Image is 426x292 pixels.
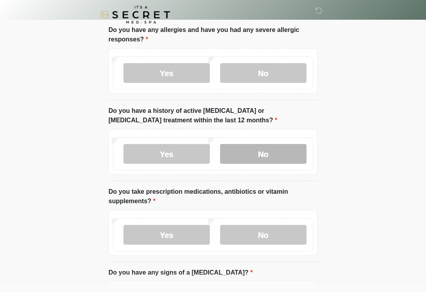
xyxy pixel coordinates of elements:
[108,26,318,45] label: Do you have any allergies and have you had any severe allergic responses?
[123,64,210,83] label: Yes
[108,107,318,125] label: Do you have a history of active [MEDICAL_DATA] or [MEDICAL_DATA] treatment within the last 12 mon...
[220,64,306,83] label: No
[101,6,170,24] img: It's A Secret Med Spa Logo
[108,187,318,206] label: Do you take prescription medications, antibiotics or vitamin supplements?
[123,225,210,245] label: Yes
[108,268,253,278] label: Do you have any signs of a [MEDICAL_DATA]?
[220,225,306,245] label: No
[220,144,306,164] label: No
[123,144,210,164] label: Yes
